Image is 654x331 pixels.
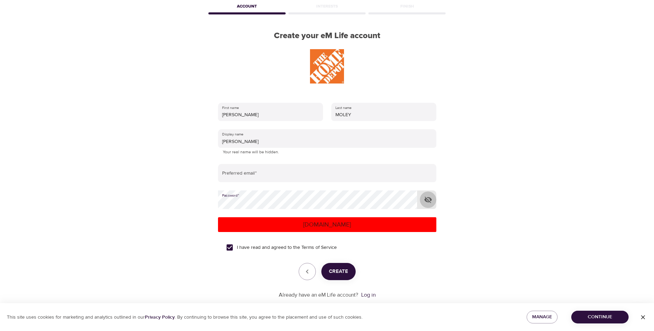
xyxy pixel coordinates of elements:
a: Privacy Policy [145,314,175,320]
span: Manage [532,313,552,321]
span: Continue [577,313,623,321]
img: THD%20Logo.JPG [310,49,344,84]
span: I have read and agreed to the [237,244,337,251]
a: Terms of Service [301,244,337,251]
button: Continue [571,311,629,323]
button: Create [321,263,356,280]
button: Manage [527,311,558,323]
span: Create [329,267,348,276]
p: Already have an eM Life account? [279,291,358,299]
h2: Create your eM Life account [207,31,447,41]
p: Your real name will be hidden. [223,149,432,156]
p: [DOMAIN_NAME] [221,220,434,229]
a: Log in [361,291,376,298]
